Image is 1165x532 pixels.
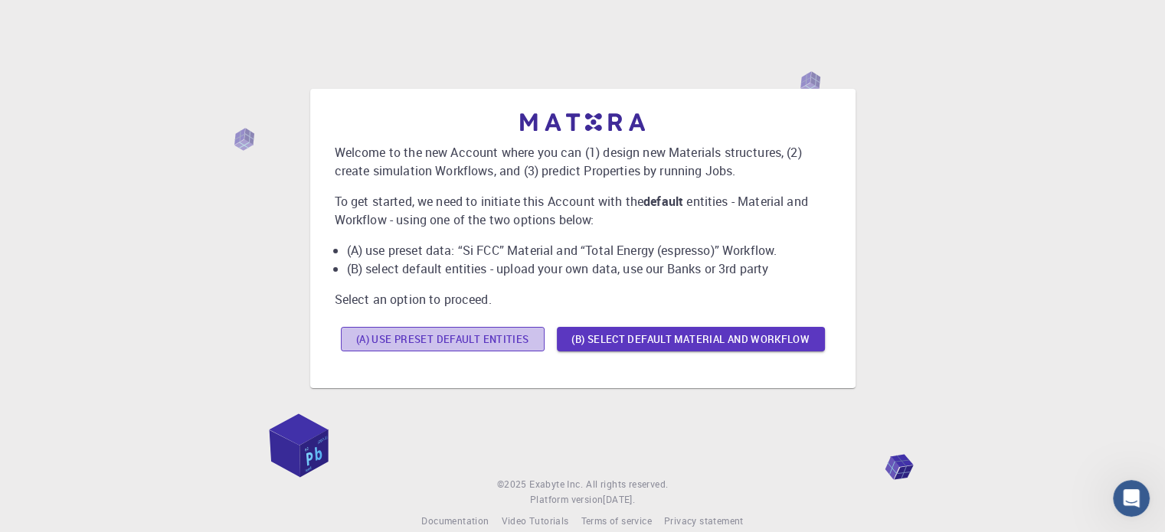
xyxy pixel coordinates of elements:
[497,477,529,492] span: © 2025
[335,192,831,229] p: To get started, we need to initiate this Account with the entities - Material and Workflow - usin...
[520,113,646,131] img: logo
[529,477,583,492] a: Exabyte Inc.
[335,290,831,308] p: Select an option to proceed.
[421,514,489,529] a: Documentation
[581,514,651,529] a: Terms of service
[530,492,603,508] span: Platform version
[586,477,668,492] span: All rights reserved.
[31,11,86,24] span: Support
[1113,480,1150,517] iframe: Intercom live chat
[421,514,489,527] span: Documentation
[347,241,831,259] li: (A) use preset data: “Si FCC” Material and “Total Energy (espresso)” Workflow.
[557,327,825,351] button: (B) Select default material and workflow
[581,514,651,527] span: Terms of service
[501,514,568,527] span: Video Tutorials
[643,193,683,210] b: default
[335,143,831,180] p: Welcome to the new Account where you can (1) design new Materials structures, (2) create simulati...
[529,478,583,490] span: Exabyte Inc.
[341,327,545,351] button: (A) Use preset default entities
[603,493,635,505] span: [DATE] .
[603,492,635,508] a: [DATE].
[664,514,744,527] span: Privacy statement
[501,514,568,529] a: Video Tutorials
[347,259,831,278] li: (B) select default entities - upload your own data, use our Banks or 3rd party
[664,514,744,529] a: Privacy statement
